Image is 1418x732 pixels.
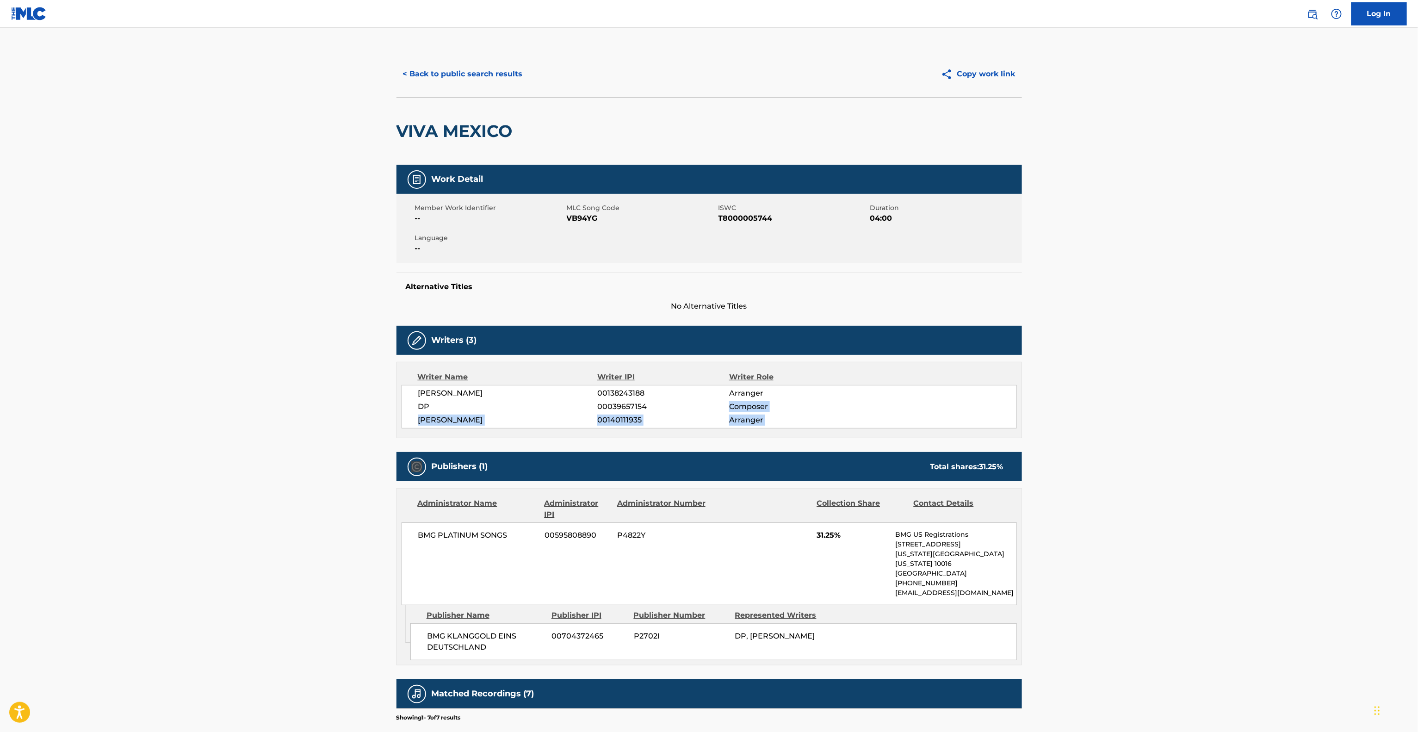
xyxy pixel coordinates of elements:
[545,498,610,520] div: Administrator IPI
[718,213,868,224] span: T8000005744
[567,213,716,224] span: VB94YG
[396,713,461,722] p: Showing 1 - 7 of 7 results
[1331,8,1342,19] img: help
[415,203,564,213] span: Member Work Identifier
[895,540,1016,549] p: [STREET_ADDRESS]
[935,62,1022,86] button: Copy work link
[1351,2,1407,25] a: Log In
[914,498,1003,520] div: Contact Details
[895,578,1016,588] p: [PHONE_NUMBER]
[870,213,1020,224] span: 04:00
[930,461,1003,472] div: Total shares:
[406,282,1013,292] h5: Alternative Titles
[617,530,707,541] span: P4822Y
[418,388,598,399] span: [PERSON_NAME]
[895,530,1016,540] p: BMG US Registrations
[735,632,815,640] span: DP, [PERSON_NAME]
[567,203,716,213] span: MLC Song Code
[870,203,1020,213] span: Duration
[895,569,1016,578] p: [GEOGRAPHIC_DATA]
[729,388,849,399] span: Arranger
[597,372,729,383] div: Writer IPI
[545,530,610,541] span: 00595808890
[396,62,529,86] button: < Back to public search results
[634,631,728,642] span: P2702I
[411,461,422,472] img: Publishers
[418,530,538,541] span: BMG PLATINUM SONGS
[597,401,729,412] span: 00039657154
[1327,5,1346,23] div: Help
[1372,688,1418,732] iframe: Chat Widget
[1307,8,1318,19] img: search
[432,335,477,346] h5: Writers (3)
[396,121,517,142] h2: VIVA MEXICO
[941,68,957,80] img: Copy work link
[597,388,729,399] span: 00138243188
[979,462,1003,471] span: 31.25 %
[415,243,564,254] span: --
[415,213,564,224] span: --
[418,401,598,412] span: DP
[729,415,849,426] span: Arranger
[729,372,849,383] div: Writer Role
[735,610,830,621] div: Represented Writers
[396,301,1022,312] span: No Alternative Titles
[411,689,422,700] img: Matched Recordings
[551,610,627,621] div: Publisher IPI
[617,498,707,520] div: Administrator Number
[552,631,627,642] span: 00704372465
[817,530,888,541] span: 31.25%
[411,174,422,185] img: Work Detail
[418,372,598,383] div: Writer Name
[427,610,545,621] div: Publisher Name
[718,203,868,213] span: ISWC
[1303,5,1322,23] a: Public Search
[418,498,538,520] div: Administrator Name
[729,401,849,412] span: Composer
[432,461,488,472] h5: Publishers (1)
[1375,697,1380,725] div: Drag
[427,631,545,653] span: BMG KLANGGOLD EINS DEUTSCHLAND
[895,549,1016,569] p: [US_STATE][GEOGRAPHIC_DATA][US_STATE] 10016
[411,335,422,346] img: Writers
[817,498,906,520] div: Collection Share
[634,610,728,621] div: Publisher Number
[11,7,47,20] img: MLC Logo
[895,588,1016,598] p: [EMAIL_ADDRESS][DOMAIN_NAME]
[415,233,564,243] span: Language
[597,415,729,426] span: 00140111935
[418,415,598,426] span: [PERSON_NAME]
[432,174,483,185] h5: Work Detail
[432,689,534,699] h5: Matched Recordings (7)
